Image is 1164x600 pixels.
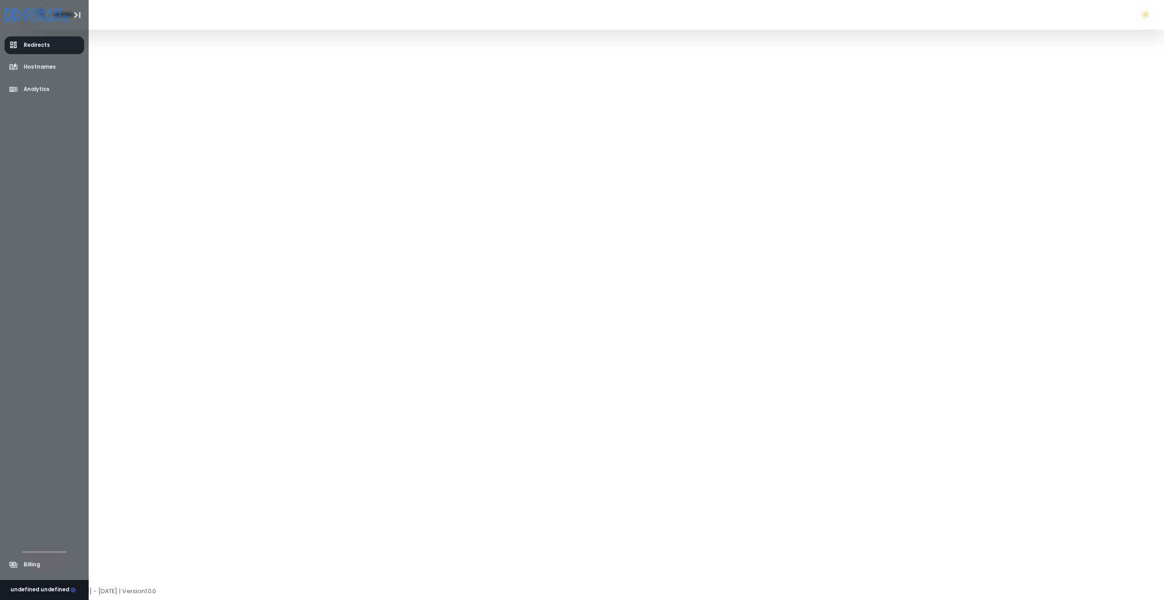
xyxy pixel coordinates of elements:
[24,561,40,569] span: Billing
[24,63,56,71] span: Hostnames
[5,556,85,574] a: Billing
[69,6,86,24] button: Toggle Aside
[5,58,85,76] a: Hostnames
[5,81,85,98] a: Analytics
[10,586,76,594] div: undefined undefined
[5,8,69,20] a: Logo
[24,41,50,49] span: Redirects
[24,86,50,93] span: Analytics
[35,587,156,595] span: Copyright © [DATE] - [DATE] | Version 1.0.0
[5,36,85,54] a: Redirects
